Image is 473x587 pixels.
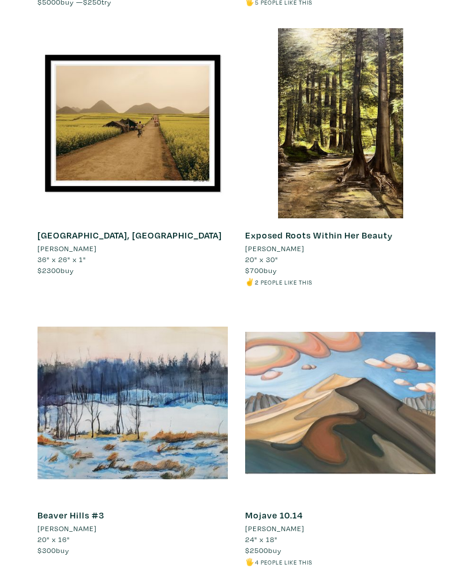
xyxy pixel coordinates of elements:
[37,546,56,555] span: $300
[37,243,97,254] li: [PERSON_NAME]
[245,255,278,264] span: 20" x 30"
[245,535,277,544] span: 24" x 18"
[37,509,104,521] a: Beaver Hills #3
[245,277,436,287] li: ✌️
[245,523,436,534] a: [PERSON_NAME]
[245,509,303,521] a: Mojave 10.14
[37,255,86,264] span: 36" x 26" x 1"
[37,266,61,275] span: $2300
[245,556,436,567] li: 🖐️
[37,535,70,544] span: 20" x 16"
[37,229,222,241] a: [GEOGRAPHIC_DATA], [GEOGRAPHIC_DATA]
[37,243,228,254] a: [PERSON_NAME]
[245,243,305,254] li: [PERSON_NAME]
[37,523,228,534] a: [PERSON_NAME]
[245,243,436,254] a: [PERSON_NAME]
[245,266,277,275] span: buy
[37,523,97,534] li: [PERSON_NAME]
[245,229,393,241] a: Exposed Roots Within Her Beauty
[255,559,313,566] small: 4 people like this
[255,279,313,286] small: 2 people like this
[245,546,281,555] span: buy
[37,266,74,275] span: buy
[245,266,264,275] span: $700
[245,546,268,555] span: $2500
[245,523,305,534] li: [PERSON_NAME]
[37,546,69,555] span: buy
